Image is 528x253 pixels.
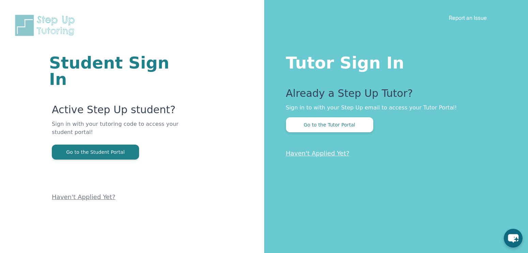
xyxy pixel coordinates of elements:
[52,120,182,145] p: Sign in with your tutoring code to access your student portal!
[449,14,487,21] a: Report an Issue
[286,104,501,112] p: Sign in to with your Step Up email to access your Tutor Portal!
[52,193,116,200] a: Haven't Applied Yet?
[286,52,501,71] h1: Tutor Sign In
[286,117,373,132] button: Go to the Tutor Portal
[14,14,79,37] img: Step Up Tutoring horizontal logo
[286,150,350,157] a: Haven't Applied Yet?
[286,121,373,128] a: Go to the Tutor Portal
[286,87,501,104] p: Already a Step Up Tutor?
[52,145,139,160] button: Go to the Student Portal
[52,104,182,120] p: Active Step Up student?
[49,55,182,87] h1: Student Sign In
[504,229,523,248] button: chat-button
[52,149,139,155] a: Go to the Student Portal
